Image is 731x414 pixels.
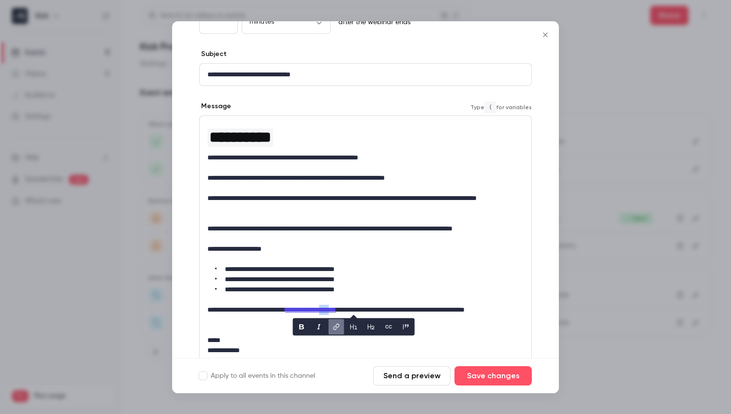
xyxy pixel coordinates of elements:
span: Type for variables [470,101,532,113]
button: italic [311,319,327,334]
button: link [329,319,344,334]
button: Save changes [454,366,532,385]
button: Close [536,25,555,44]
div: minutes [242,17,331,27]
code: { [484,101,496,113]
label: Message [199,101,231,111]
div: editor [200,64,531,86]
button: blockquote [398,319,414,334]
button: bold [294,319,309,334]
label: Apply to all events in this channel [199,371,315,381]
label: Subject [199,49,227,59]
div: editor [200,116,531,361]
p: after the webinar ends [335,17,410,27]
button: Send a preview [373,366,451,385]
